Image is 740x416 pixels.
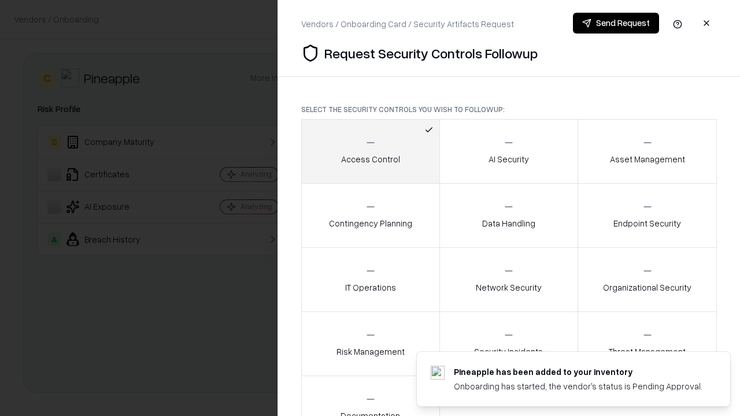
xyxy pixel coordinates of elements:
[301,247,440,312] button: IT Operations
[578,311,717,376] button: Threat Management
[431,366,445,380] img: pineappleenergy.com
[439,247,579,312] button: Network Security
[454,380,702,392] div: Onboarding has started, the vendor's status is Pending Approval.
[439,311,579,376] button: Security Incidents
[301,183,440,248] button: Contingency Planning
[301,311,440,376] button: Risk Management
[301,105,717,114] p: Select the security controls you wish to followup:
[329,217,412,229] p: Contingency Planning
[439,183,579,248] button: Data Handling
[336,346,405,358] p: Risk Management
[482,217,535,229] p: Data Handling
[476,281,542,294] p: Network Security
[609,346,686,358] p: Threat Management
[573,13,659,34] button: Send Request
[454,366,702,378] div: Pineapple has been added to your inventory
[613,217,681,229] p: Endpoint Security
[578,183,717,248] button: Endpoint Security
[474,346,543,358] p: Security Incidents
[341,153,400,165] p: Access Control
[610,153,685,165] p: Asset Management
[301,119,440,184] button: Access Control
[324,44,538,62] p: Request Security Controls Followup
[578,119,717,184] button: Asset Management
[603,281,691,294] p: Organizational Security
[301,18,514,30] div: Vendors / Onboarding Card / Security Artifacts Request
[489,153,529,165] p: AI Security
[578,247,717,312] button: Organizational Security
[439,119,579,184] button: AI Security
[345,281,396,294] p: IT Operations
